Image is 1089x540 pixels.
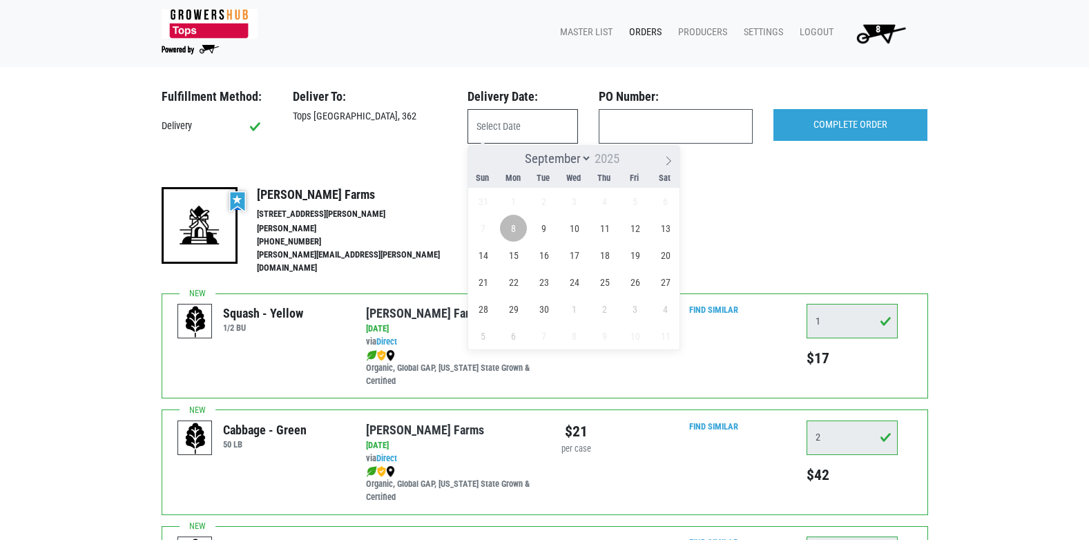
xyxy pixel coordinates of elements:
[223,322,303,333] h6: 1/2 BU
[561,269,588,296] span: September 24, 2025
[555,421,597,443] div: $21
[377,466,386,477] img: safety-e55c860ca8c00a9c171001a62a92dabd.png
[377,350,386,361] img: safety-e55c860ca8c00a9c171001a62a92dabd.png
[559,174,589,183] span: Wed
[530,188,557,215] span: September 2, 2025
[621,188,648,215] span: September 5, 2025
[500,188,527,215] span: September 1, 2025
[282,109,457,124] div: Tops [GEOGRAPHIC_DATA], 362
[366,350,377,361] img: leaf-e5c59151409436ccce96b2ca1b28e03c.png
[500,322,527,349] span: October 6, 2025
[162,45,219,55] img: Powered by Big Wheelbarrow
[589,174,619,183] span: Thu
[555,443,597,456] div: per case
[733,19,789,46] a: Settings
[689,305,738,315] a: Find Similar
[621,215,648,242] span: September 12, 2025
[789,19,839,46] a: Logout
[257,222,470,235] li: [PERSON_NAME]
[257,235,470,249] li: [PHONE_NUMBER]
[530,215,557,242] span: September 9, 2025
[498,174,528,183] span: Mon
[468,89,578,104] h3: Delivery Date:
[366,336,534,349] div: via
[500,269,527,296] span: September 22, 2025
[561,322,588,349] span: October 8, 2025
[652,296,679,322] span: October 4, 2025
[470,296,497,322] span: September 28, 2025
[530,269,557,296] span: September 23, 2025
[591,296,618,322] span: October 2, 2025
[807,421,898,455] input: Qty
[519,150,592,167] select: Month
[223,439,307,450] h6: 50 LB
[470,242,497,269] span: September 14, 2025
[162,9,258,39] img: 279edf242af8f9d49a69d9d2afa010fb.png
[561,215,588,242] span: September 10, 2025
[619,174,650,183] span: Fri
[807,349,898,367] h5: $17
[561,242,588,269] span: September 17, 2025
[162,187,238,263] img: 19-7441ae2ccb79c876ff41c34f3bd0da69.png
[807,304,898,338] input: Qty
[652,269,679,296] span: September 27, 2025
[591,269,618,296] span: September 25, 2025
[470,215,497,242] span: September 7, 2025
[652,215,679,242] span: September 13, 2025
[839,19,917,47] a: 8
[850,19,912,47] img: Cart
[178,421,213,456] img: placeholder-variety-43d6402dacf2d531de610a020419775a.svg
[530,296,557,322] span: September 30, 2025
[667,19,733,46] a: Producers
[530,322,557,349] span: October 7, 2025
[376,336,397,347] a: Direct
[773,109,927,141] input: COMPLETE ORDER
[621,269,648,296] span: September 26, 2025
[257,208,470,221] li: [STREET_ADDRESS][PERSON_NAME]
[591,188,618,215] span: September 4, 2025
[599,89,753,104] h3: PO Number:
[689,421,738,432] a: Find Similar
[366,349,534,388] div: Organic, Global GAP, [US_STATE] State Grown & Certified
[366,439,534,452] div: [DATE]
[652,188,679,215] span: September 6, 2025
[162,89,272,104] h3: Fulfillment Method:
[376,453,397,463] a: Direct
[470,322,497,349] span: October 5, 2025
[561,296,588,322] span: October 1, 2025
[621,296,648,322] span: October 3, 2025
[386,350,395,361] img: map_marker-0e94453035b3232a4d21701695807de9.png
[366,423,484,437] a: [PERSON_NAME] Farms
[366,466,377,477] img: leaf-e5c59151409436ccce96b2ca1b28e03c.png
[223,304,303,322] div: Squash - Yellow
[366,452,534,465] div: via
[591,322,618,349] span: October 9, 2025
[257,249,470,275] li: [PERSON_NAME][EMAIL_ADDRESS][PERSON_NAME][DOMAIN_NAME]
[470,188,497,215] span: August 31, 2025
[618,19,667,46] a: Orders
[500,242,527,269] span: September 15, 2025
[386,466,395,477] img: map_marker-0e94453035b3232a4d21701695807de9.png
[293,89,447,104] h3: Deliver To:
[500,215,527,242] span: September 8, 2025
[591,242,618,269] span: September 18, 2025
[468,109,578,144] input: Select Date
[468,174,498,183] span: Sun
[470,269,497,296] span: September 21, 2025
[223,421,307,439] div: Cabbage - Green
[257,187,470,202] h4: [PERSON_NAME] Farms
[549,19,618,46] a: Master List
[366,306,484,320] a: [PERSON_NAME] Farms
[500,296,527,322] span: September 29, 2025
[366,465,534,504] div: Organic, Global GAP, [US_STATE] State Grown & Certified
[876,23,880,35] span: 8
[366,322,534,336] div: [DATE]
[807,466,898,484] h5: $42
[650,174,680,183] span: Sat
[591,215,618,242] span: September 11, 2025
[530,242,557,269] span: September 16, 2025
[652,242,679,269] span: September 20, 2025
[528,174,559,183] span: Tue
[561,188,588,215] span: September 3, 2025
[621,242,648,269] span: September 19, 2025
